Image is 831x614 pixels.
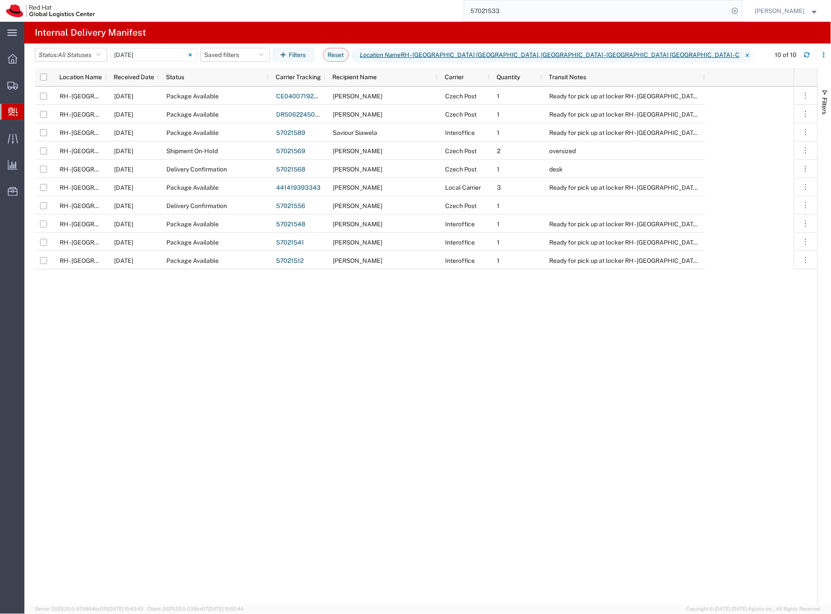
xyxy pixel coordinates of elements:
span: All Statuses [58,51,91,58]
span: 10/03/2025 [114,129,133,136]
span: Package Available [166,129,219,136]
span: Ready for pick up at locker RH - Brno TPB-C-13 [550,257,727,264]
span: Package Available [166,184,219,191]
button: [PERSON_NAME] [755,6,819,16]
h4: Internal Delivery Manifest [35,22,146,44]
span: Czech Post [445,111,477,118]
span: Igor Gramic [333,221,382,228]
span: Client: 2025.20.0-035ba07 [147,607,243,612]
a: DR5062245012U [276,111,325,118]
span: Received Date [114,74,154,81]
span: RH - Brno - Tech Park Brno - B [60,93,204,100]
span: Shipment On-Hold [166,148,218,154]
i: Location Name [360,50,401,60]
span: Jakub Sutory [333,166,382,173]
span: Filip Lizuch [755,6,805,16]
span: 10/03/2025 [114,221,133,228]
span: Package Available [166,111,219,118]
span: Package Available [166,93,219,100]
span: Interoffice [445,257,475,264]
a: 441419393343 [276,184,321,191]
span: 1 [497,239,500,246]
button: Reset [323,48,349,62]
span: 1 [497,93,500,100]
span: Czech Post [445,166,477,173]
span: Package Available [166,239,219,246]
span: Czech Post [445,148,477,154]
span: [DATE] 10:52:44 [208,607,243,612]
span: Czech Post [445,202,477,209]
span: Filters [821,97,828,114]
span: Delivery Confirmation [166,166,227,173]
span: 10/03/2025 [114,239,133,246]
span: Interoffice [445,129,475,136]
span: RH - Brno - Tech Park Brno - B [60,257,204,264]
span: Recipient Name [332,74,377,81]
span: RH - Brno - Tech Park Brno - C [60,166,205,173]
span: RH - Brno - Tech Park Brno - B [60,221,204,228]
span: [DATE] 10:43:43 [108,607,143,612]
span: Lubomir Terifaj [333,93,382,100]
a: 57021589 [276,129,305,136]
div: 10 of 10 [775,50,797,60]
span: 1 [497,129,500,136]
span: Peter Ondrejka [333,239,382,246]
a: CE040071929PT [276,93,325,100]
span: Package Available [166,221,219,228]
span: 10/03/2025 [114,202,133,209]
span: 1 [497,221,500,228]
a: 57021548 [276,221,305,228]
span: Delivery Confirmation [166,202,227,209]
span: Package Available [166,257,219,264]
span: RH - Brno - Tech Park Brno - B [60,148,204,154]
span: Carrier [445,74,464,81]
span: 1 [497,166,500,173]
span: Jiri Kroupa [333,148,382,154]
span: 10/03/2025 [114,148,133,154]
span: RH - Brno - Tech Park Brno - C [60,111,205,118]
span: Tomas Sedlacek [333,257,382,264]
span: Interoffice [445,239,475,246]
span: Status [166,74,184,81]
a: 57021541 [276,239,304,246]
span: Location Name [59,74,102,81]
span: 10/03/2025 [114,184,133,191]
span: 3 [497,184,501,191]
input: Search for shipment number, reference number [464,0,729,21]
span: Ready for pick up at locker RH - Brno TPB-C-10 [550,93,727,100]
span: Transit Notes [549,74,587,81]
span: Ready for pick up at locker RH - Brno TPB-C-03 [550,111,729,118]
span: Ready for pick up at locker RH - Brno TPB-C-05 [550,184,729,191]
span: Interoffice [445,221,475,228]
span: 10/03/2025 [114,166,133,173]
a: 57021568 [276,166,305,173]
span: Czech Post [445,93,477,100]
span: Ready for pick up at locker RH - Brno TPB-C-04 [550,221,729,228]
a: 57021569 [276,148,305,154]
span: Filip Lizuch [333,202,382,209]
span: RH - Brno - Tech Park Brno - C [60,184,205,191]
button: Status:All Statuses [35,48,107,62]
span: RH - Brno - Tech Park Brno - B [60,239,204,246]
span: oversized [550,148,576,154]
img: logo [6,4,95,17]
span: 1 [497,257,500,264]
span: 10/03/2025 [114,93,133,100]
span: Copyright © [DATE]-[DATE] Agistix Inc., All Rights Reserved [686,606,821,613]
span: Ready for pick up at locker RH - Brno TPB-C-19 [550,239,727,246]
span: 10/03/2025 [114,111,133,118]
span: 10/03/2025 [114,257,133,264]
span: Quantity [497,74,520,81]
span: RH - Brno - Tech Park Brno - C [60,202,205,209]
button: Saved filters [200,48,270,62]
span: Ready for pick up at locker RH - Brno TPB-C-27 [550,129,728,136]
span: Adela Sinoglova [333,111,382,118]
span: Location Name RH - Brno - Tech Park Brno - B, RH - Brno - Tech Park Brno - C [352,48,743,62]
a: 57021556 [276,202,305,209]
a: 57021512 [276,257,304,264]
span: 1 [497,202,500,209]
span: 2 [497,148,501,154]
span: desk [550,166,563,173]
span: 1 [497,111,500,118]
span: RH - Brno - Tech Park Brno - B [60,129,204,136]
